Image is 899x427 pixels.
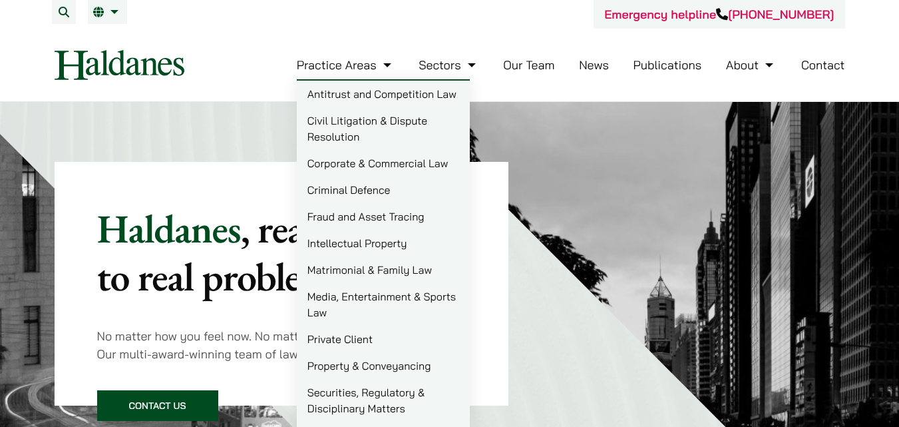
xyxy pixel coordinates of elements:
p: No matter how you feel now. No matter what your legal problem is. Our multi-award-winning team of... [97,327,466,363]
a: News [579,57,609,73]
a: Media, Entertainment & Sports Law [297,283,470,326]
a: Practice Areas [297,57,395,73]
p: Haldanes [97,205,466,300]
a: Contact Us [97,390,218,421]
a: Publications [633,57,702,73]
a: Our Team [503,57,554,73]
a: Matrimonial & Family Law [297,256,470,283]
a: Intellectual Property [297,230,470,256]
mark: , real solutions to real problems [97,203,462,302]
a: Corporate & Commercial Law [297,150,470,177]
img: Logo of Haldanes [55,50,184,80]
a: Property & Conveyancing [297,352,470,379]
a: EN [93,7,122,17]
a: Contact [801,57,845,73]
a: Fraud and Asset Tracing [297,203,470,230]
a: Sectors [419,57,478,73]
a: Antitrust and Competition Law [297,81,470,107]
a: Emergency helpline[PHONE_NUMBER] [604,7,834,22]
a: About [726,57,777,73]
a: Private Client [297,326,470,352]
a: Civil Litigation & Dispute Resolution [297,107,470,150]
a: Securities, Regulatory & Disciplinary Matters [297,379,470,422]
a: Criminal Defence [297,177,470,203]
